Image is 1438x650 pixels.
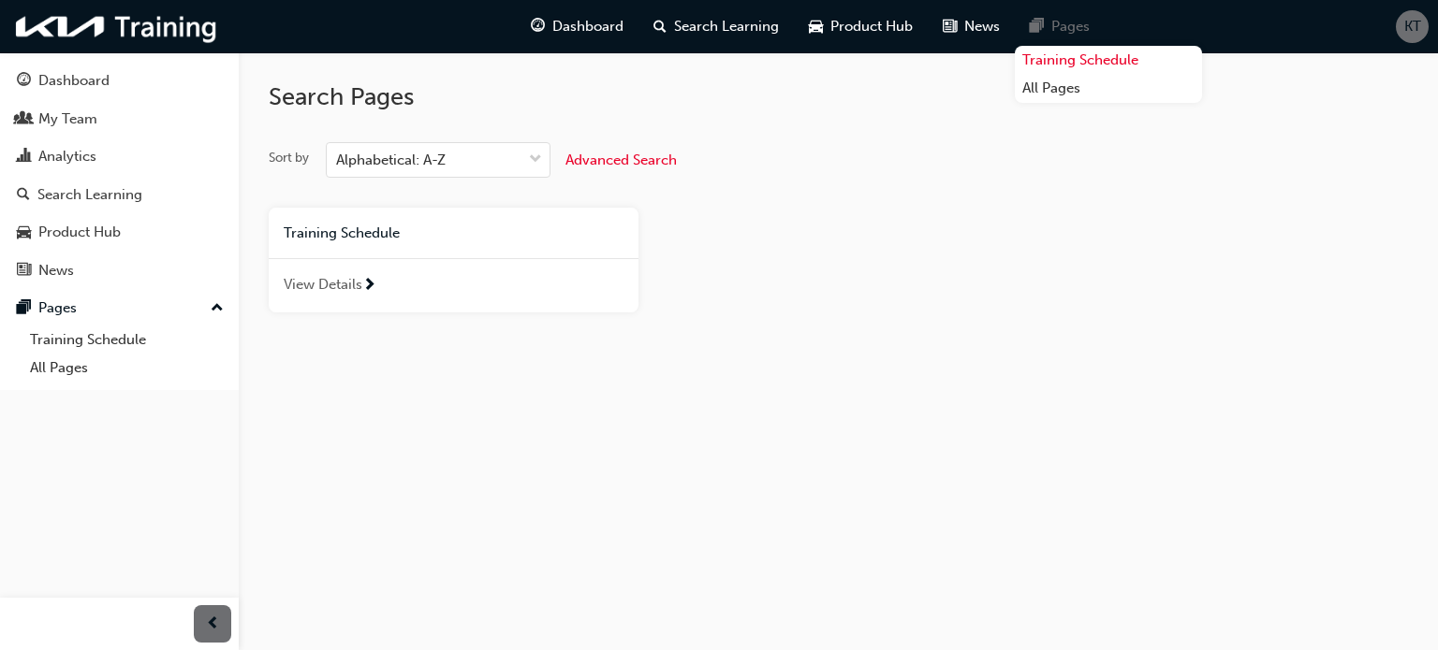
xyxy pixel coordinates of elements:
button: Advanced Search [565,142,677,178]
a: Search Learning [7,178,231,212]
span: search-icon [653,15,667,38]
div: Product Hub [38,222,121,243]
a: pages-iconPages [1015,7,1105,46]
span: Advanced Search [565,152,677,168]
span: View Details [284,274,362,296]
span: car-icon [17,224,31,241]
a: car-iconProduct Hub [794,7,928,46]
a: News [7,253,231,288]
button: DashboardMy TeamAnalyticsSearch LearningProduct HubNews [7,60,231,291]
img: kia-training [9,7,225,46]
span: next-icon [362,278,376,295]
a: All Pages [1015,74,1202,103]
a: Dashboard [7,64,231,98]
span: guage-icon [17,73,31,90]
span: pages-icon [1030,15,1044,38]
span: people-icon [17,111,31,128]
a: guage-iconDashboard [516,7,638,46]
a: My Team [7,102,231,137]
button: Pages [7,291,231,325]
span: guage-icon [531,15,545,38]
span: prev-icon [206,613,220,636]
div: Sort by [269,149,309,167]
div: Dashboard [38,70,110,92]
span: car-icon [809,15,823,38]
a: Analytics [7,139,231,174]
div: Search Learning [37,184,142,206]
a: Training Schedule [22,325,231,354]
button: KT [1396,10,1429,43]
span: Search Learning [674,16,779,37]
span: pages-icon [17,300,31,317]
a: Training ScheduleView Details [269,208,638,312]
a: news-iconNews [928,7,1015,46]
span: Training Schedule [284,224,400,241]
a: Training Schedule [1015,46,1202,75]
span: Dashboard [552,16,624,37]
span: news-icon [17,263,31,280]
span: down-icon [529,148,542,172]
span: search-icon [17,187,30,204]
a: All Pages [22,354,231,383]
span: News [964,16,1000,37]
a: search-iconSearch Learning [638,7,794,46]
a: Product Hub [7,215,231,250]
span: KT [1404,16,1421,37]
span: up-icon [211,296,224,321]
div: Analytics [38,146,96,167]
span: Product Hub [830,16,913,37]
div: Alphabetical: A-Z [336,150,446,171]
div: News [38,260,74,282]
span: news-icon [943,15,957,38]
div: My Team [38,108,97,130]
div: Pages [38,297,77,319]
span: chart-icon [17,149,31,166]
span: Pages [1051,16,1090,37]
h2: Search Pages [269,82,1408,112]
